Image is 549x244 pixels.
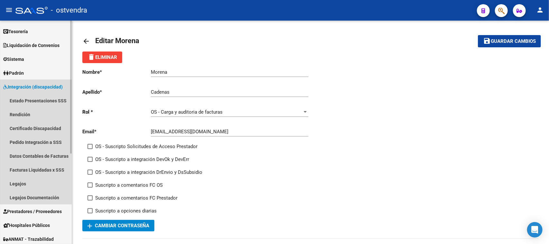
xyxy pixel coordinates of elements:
[87,54,117,60] span: Eliminar
[491,39,536,44] span: Guardar cambios
[5,6,13,14] mat-icon: menu
[95,181,163,189] span: Suscripto a comentarios FC OS
[82,37,90,45] mat-icon: arrow_back
[483,37,491,45] mat-icon: save
[86,222,94,230] mat-icon: add
[95,168,202,176] span: OS - Suscripto a integración DrEnvio y DsSubsidio
[95,207,157,215] span: Suscripto a opciones diarias
[51,3,87,17] span: - ostvendra
[82,108,151,116] p: Rol *
[536,6,544,14] mat-icon: person
[3,208,62,215] span: Prestadores / Proveedores
[95,155,189,163] span: OS - Suscripto a integración DevOk y DevErr
[82,220,154,231] button: Cambiar Contraseña
[151,109,223,115] span: OS - Carga y auditoria de facturas
[3,56,24,63] span: Sistema
[95,143,197,150] span: OS - Suscripto Solicitudes de Acceso Prestador
[82,69,151,76] p: Nombre
[82,89,151,96] p: Apellido
[95,37,139,45] span: Editar Morena
[87,53,95,61] mat-icon: delete
[87,223,149,229] span: Cambiar Contraseña
[527,222,543,238] div: Open Intercom Messenger
[82,128,151,135] p: Email
[82,52,122,63] button: Eliminar
[3,236,54,243] span: ANMAT - Trazabilidad
[3,70,24,77] span: Padrón
[3,83,63,90] span: Integración (discapacidad)
[95,194,178,202] span: Suscripto a comentarios FC Prestador
[478,35,541,47] button: Guardar cambios
[3,28,28,35] span: Tesorería
[3,42,59,49] span: Liquidación de Convenios
[3,222,50,229] span: Hospitales Públicos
